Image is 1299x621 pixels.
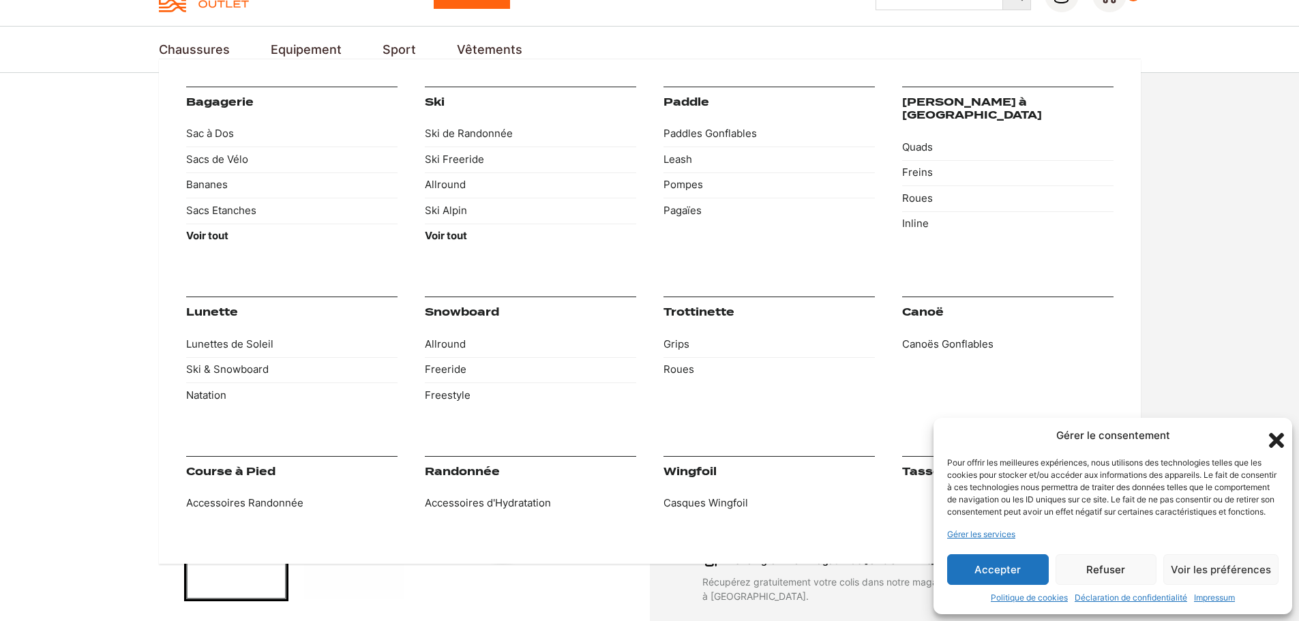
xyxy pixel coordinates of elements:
a: Bagagerie [186,96,254,108]
a: Freeride [425,357,636,383]
a: Canoë [902,306,944,318]
a: Inline [902,211,1114,237]
a: Quads [902,134,1114,160]
a: Canoës Gonflables [902,331,1114,357]
strong: Voir tout [425,229,467,242]
a: Voir tout [425,224,636,249]
a: Roues [663,357,875,383]
a: Accessoires Randonnée [186,491,398,517]
a: Impressum [1194,592,1235,604]
a: Sac à Dos [186,121,398,147]
a: Sacs de Vélo [186,147,398,172]
a: Pagaïes [663,198,875,224]
a: Ski de Randonnée [425,121,636,147]
a: Ski Freeride [425,147,636,172]
button: Voir les préférences [1163,554,1279,585]
a: Leash [663,147,875,172]
strong: Voir tout [186,229,228,242]
a: Allround [425,331,636,357]
a: Freins [902,160,1114,186]
div: Fermer la boîte de dialogue [1265,429,1279,442]
a: Sport [383,40,416,59]
a: Trottinette [663,306,734,318]
a: Déclaration de confidentialité [1075,592,1187,604]
a: Grips [663,331,875,357]
a: Vêtements [457,40,522,59]
a: Natation [186,382,398,408]
a: Voir tout [186,224,398,249]
a: Lunettes de Soleil [186,331,398,357]
a: Accessoires d'Hydratation [425,491,636,517]
a: [PERSON_NAME] à [GEOGRAPHIC_DATA] [902,96,1042,122]
a: Ski [425,96,445,108]
a: Pompes [663,172,875,198]
a: Paddle [663,96,709,108]
a: Tasses [902,466,949,478]
a: Politique de cookies [991,592,1068,604]
a: Roues [902,185,1114,211]
a: Gérer les services [947,528,1015,541]
a: Randonnée [425,466,500,478]
a: Ski & Snowboard [186,357,398,383]
a: Course à Pied [186,466,275,478]
div: Pour offrir les meilleures expériences, nous utilisons des technologies telles que les cookies po... [947,457,1277,518]
a: Bananes [186,172,398,198]
a: Sacs Etanches [186,198,398,224]
button: Accepter [947,554,1049,585]
a: Paddles Gonflables [663,121,875,147]
p: Récupérez gratuitement votre colis dans notre magasin à [GEOGRAPHIC_DATA]. [702,575,1032,603]
a: Lunette [186,306,238,318]
a: Freestyle [425,382,636,408]
a: Casques Wingfoil [663,491,875,517]
a: Snowboard [425,306,499,318]
div: Gérer le consentement [1056,428,1170,444]
a: Chaussures [159,40,230,59]
a: Allround [425,172,636,198]
button: Refuser [1056,554,1157,585]
a: Ski Alpin [425,198,636,224]
a: Wingfoil [663,466,717,478]
a: Equipement [271,40,342,59]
